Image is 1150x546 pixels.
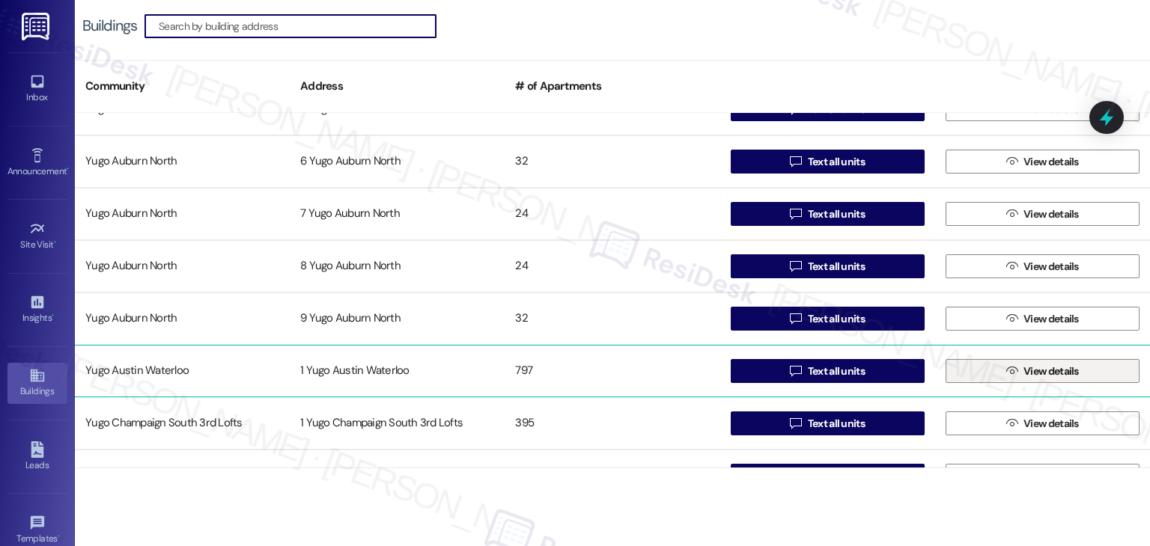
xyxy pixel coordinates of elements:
[75,408,290,438] div: Yugo Champaign South 3rd Lofts
[731,307,925,331] button: Text all units
[75,199,290,229] div: Yugo Auburn North
[808,206,865,222] span: Text all units
[808,416,865,432] span: Text all units
[7,216,67,257] a: Site Visit •
[290,356,505,386] div: 1 Yugo Austin Waterloo
[7,289,67,330] a: Insights •
[75,304,290,334] div: Yugo Auburn North
[946,150,1140,174] button: View details
[1006,365,1017,377] i: 
[790,208,801,220] i: 
[58,531,60,542] span: •
[808,259,865,274] span: Text all units
[505,251,719,281] div: 24
[7,363,67,403] a: Buildings
[790,260,801,272] i: 
[75,68,290,105] div: Community
[790,156,801,168] i: 
[54,237,56,248] span: •
[1023,259,1079,274] span: View details
[946,464,1140,488] button: View details
[505,461,719,491] div: 422
[290,199,505,229] div: 7 Yugo Auburn North
[790,313,801,325] i: 
[7,69,67,109] a: Inbox
[731,150,925,174] button: Text all units
[67,164,69,174] span: •
[790,417,801,429] i: 
[7,437,67,477] a: Leads
[290,147,505,177] div: 6 Yugo Auburn North
[790,365,801,377] i: 
[290,68,505,105] div: Address
[1006,208,1017,220] i: 
[75,147,290,177] div: Yugo Auburn North
[731,464,925,488] button: Text all units
[505,68,719,105] div: # of Apartments
[731,359,925,383] button: Text all units
[1023,154,1079,170] span: View details
[290,251,505,281] div: 8 Yugo Auburn North
[22,13,52,40] img: ResiDesk Logo
[1006,260,1017,272] i: 
[1023,311,1079,327] span: View details
[505,408,719,438] div: 395
[946,411,1140,435] button: View details
[505,199,719,229] div: 24
[290,408,505,438] div: 1 Yugo Champaign South 3rd Lofts
[82,18,137,34] div: Buildings
[1023,364,1079,379] span: View details
[808,364,865,379] span: Text all units
[52,310,54,321] span: •
[75,251,290,281] div: Yugo Auburn North
[290,304,505,334] div: 9 Yugo Auburn North
[75,461,290,491] div: [GEOGRAPHIC_DATA]
[1006,156,1017,168] i: 
[808,311,865,327] span: Text all units
[946,359,1140,383] button: View details
[505,304,719,334] div: 32
[731,202,925,226] button: Text all units
[808,154,865,170] span: Text all units
[1006,313,1017,325] i: 
[75,356,290,386] div: Yugo Austin Waterloo
[946,307,1140,331] button: View details
[505,147,719,177] div: 32
[731,254,925,278] button: Text all units
[1023,206,1079,222] span: View details
[731,411,925,435] button: Text all units
[1006,417,1017,429] i: 
[946,202,1140,226] button: View details
[159,16,436,37] input: Search by building address
[1023,416,1079,432] span: View details
[946,254,1140,278] button: View details
[505,356,719,386] div: 797
[290,461,505,491] div: 1 [GEOGRAPHIC_DATA]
